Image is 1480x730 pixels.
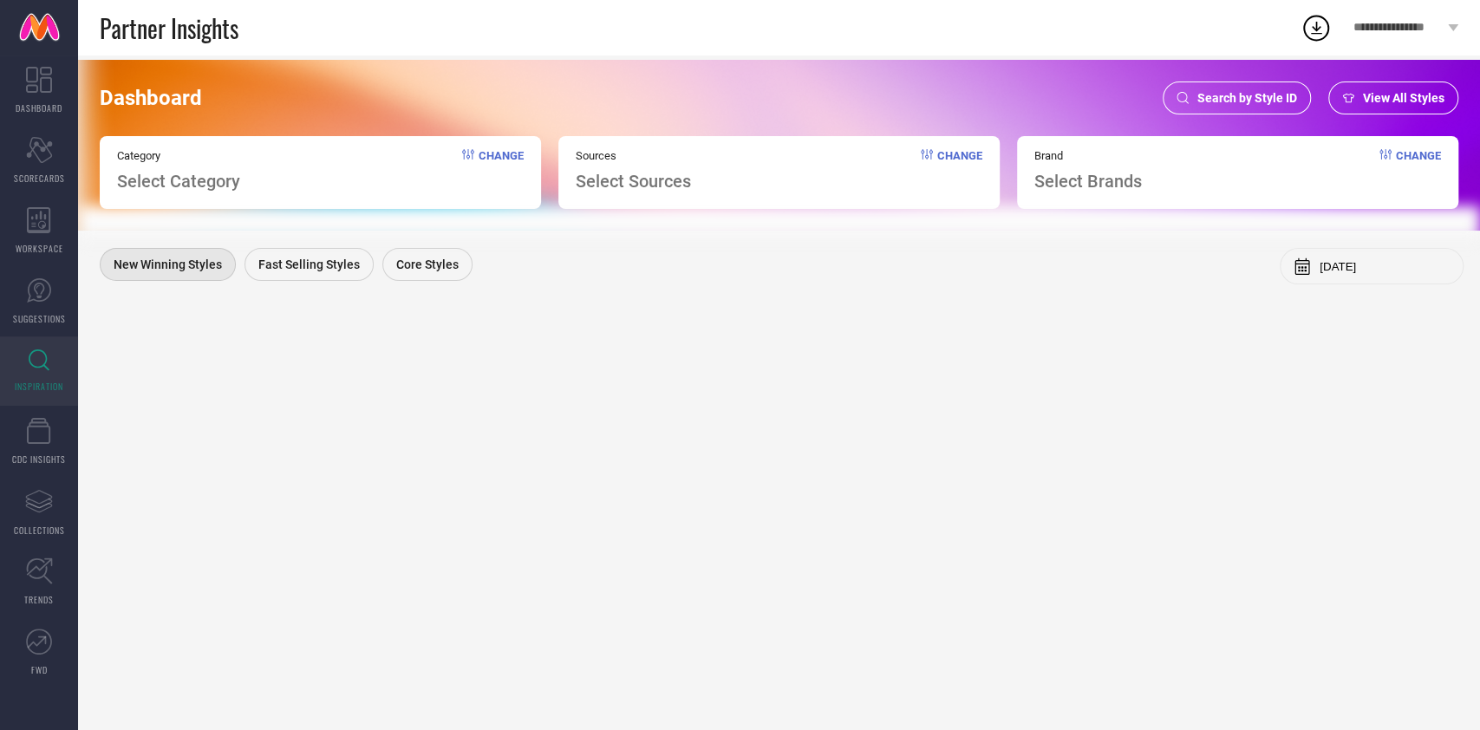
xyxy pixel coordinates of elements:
span: Sources [576,149,691,162]
span: SUGGESTIONS [13,312,66,325]
span: Select Category [117,171,240,192]
span: New Winning Styles [114,257,222,271]
span: Change [1396,149,1441,192]
span: Change [479,149,524,192]
span: Dashboard [100,86,202,110]
input: Select month [1320,260,1450,273]
span: SCORECARDS [14,172,65,185]
span: Brand [1034,149,1142,162]
span: TRENDS [24,593,54,606]
span: Search by Style ID [1197,91,1297,105]
span: Partner Insights [100,10,238,46]
span: COLLECTIONS [14,524,65,537]
span: Category [117,149,240,162]
div: Open download list [1301,12,1332,43]
span: Change [937,149,982,192]
span: Core Styles [396,257,459,271]
span: WORKSPACE [16,242,63,255]
span: CDC INSIGHTS [12,453,66,466]
span: FWD [31,663,48,676]
span: Select Brands [1034,171,1142,192]
span: Fast Selling Styles [258,257,360,271]
span: View All Styles [1363,91,1444,105]
span: INSPIRATION [15,380,63,393]
span: Select Sources [576,171,691,192]
span: DASHBOARD [16,101,62,114]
